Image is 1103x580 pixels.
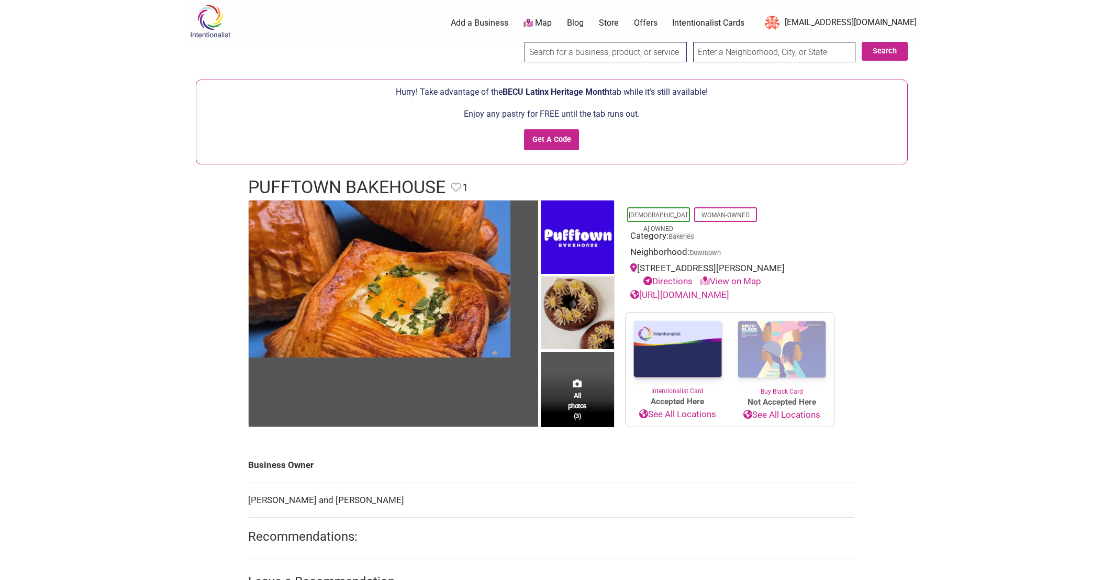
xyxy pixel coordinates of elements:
[672,17,744,29] a: Intentionalist Cards
[701,211,750,219] a: Woman-Owned
[451,182,461,193] i: Favorite
[630,246,829,262] div: Neighborhood:
[634,17,658,29] a: Offers
[503,87,609,97] span: BECU Latinx Heritage Month
[730,396,834,408] span: Not Accepted Here
[451,17,508,29] a: Add a Business
[599,17,619,29] a: Store
[248,483,855,518] td: [PERSON_NAME] and [PERSON_NAME]
[541,276,614,352] img: Pufftown Bakehouse - Sweet Croissants
[730,408,834,422] a: See All Locations
[693,42,855,62] input: Enter a Neighborhood, City, or State
[630,229,829,246] div: Category:
[630,289,729,300] a: [URL][DOMAIN_NAME]
[567,17,584,29] a: Blog
[248,448,855,483] td: Business Owner
[462,180,468,196] span: 1
[630,262,829,288] div: [STREET_ADDRESS][PERSON_NAME]
[626,313,730,386] img: Intentionalist Card
[185,4,235,38] img: Intentionalist
[248,528,855,546] h2: Recommendations:
[689,250,721,256] span: Downtown
[525,42,687,62] input: Search for a business, product, or service
[248,175,445,200] h1: Pufftown Bakehouse
[643,276,693,286] a: Directions
[202,107,902,121] p: Enjoy any pastry for FREE until the tab runs out.
[629,211,688,232] a: [DEMOGRAPHIC_DATA]-Owned
[523,17,552,29] a: Map
[760,14,917,32] a: [EMAIL_ADDRESS][DOMAIN_NAME]
[669,232,694,240] a: Bakeries
[862,42,908,61] button: Search
[568,391,587,420] span: All photos (3)
[700,276,761,286] a: View on Map
[730,313,834,396] a: Buy Black Card
[524,129,579,151] input: Get A Code
[202,85,902,99] p: Hurry! Take advantage of the tab while it's still available!
[626,313,730,396] a: Intentionalist Card
[626,408,730,421] a: See All Locations
[249,200,510,358] img: Pufftown Bakehouse - Croissants
[541,200,614,276] img: Pufftown Bakehouse - Logo
[730,313,834,387] img: Buy Black Card
[626,396,730,408] span: Accepted Here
